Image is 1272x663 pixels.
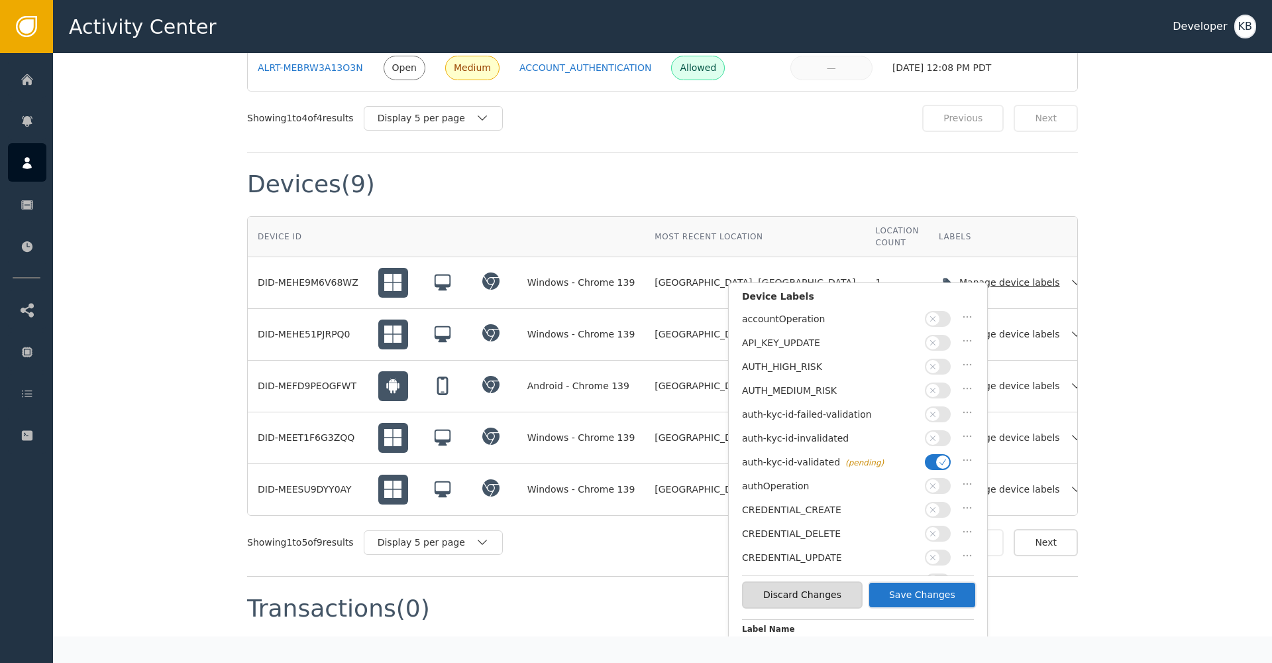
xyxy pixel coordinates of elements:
div: API_KEY_UPDATE [742,336,918,350]
div: Open [392,61,417,75]
span: [GEOGRAPHIC_DATA], [GEOGRAPHIC_DATA] [655,483,855,497]
button: Save Changes [868,581,977,609]
span: (pending) [845,458,884,467]
div: DEVICE_SEEN_ONCE [742,575,918,589]
div: CREDENTIAL_DELETE [742,527,918,541]
div: 1 [876,276,919,290]
div: Manage device labels [959,276,1063,290]
div: DID-MEESU9DYY0AY [258,483,358,497]
div: Showing 1 to 4 of 4 results [247,111,354,125]
div: Transactions (0) [247,597,430,621]
div: CREDENTIAL_CREATE [742,503,918,517]
a: ALRT-MEBRW3A13O3N [258,61,364,75]
div: Manage device labels [959,328,1063,341]
label: Label Name [742,623,974,638]
span: [GEOGRAPHIC_DATA], [GEOGRAPHIC_DATA] [655,276,855,290]
button: Discard Changes [742,581,863,609]
button: Next [1014,529,1078,556]
a: ACCOUNT_AUTHENTICATION [519,61,652,75]
div: Devices (9) [247,172,375,196]
div: DID-MEHE9M6V68WZ [258,276,358,290]
div: — [799,61,864,75]
div: Manage device labels [959,379,1063,393]
button: KB [1234,15,1256,38]
div: Display 5 per page [378,111,476,125]
button: Manage device labels [939,269,1086,296]
div: Showing 1 to 5 of 9 results [247,536,354,550]
button: Display 5 per page [364,106,503,131]
button: Manage device labels [939,321,1086,348]
th: Labels [929,217,1096,257]
div: AUTH_MEDIUM_RISK [742,384,918,398]
div: Windows - Chrome 139 [527,328,635,341]
div: Windows - Chrome 139 [527,431,635,445]
div: Device Labels [742,290,974,310]
div: auth-kyc-id-invalidated [742,432,918,446]
th: Most Recent Location [645,217,865,257]
div: DID-MEET1F6G3ZQQ [258,431,358,445]
div: Allowed [680,61,716,75]
div: auth-kyc-id-failed-validation [742,408,918,422]
div: Windows - Chrome 139 [527,276,635,290]
div: DID-MEFD9PEOGFWT [258,379,358,393]
button: Manage device labels [939,476,1086,503]
div: authOperation [742,479,918,493]
div: Android - Chrome 139 [527,379,635,393]
th: Location Count [866,217,929,257]
span: [GEOGRAPHIC_DATA], [GEOGRAPHIC_DATA] [655,379,855,393]
div: [DATE] 12:08 PM PDT [892,61,992,75]
div: Developer [1173,19,1227,34]
div: AUTH_HIGH_RISK [742,360,918,374]
div: Manage device labels [959,431,1063,445]
div: Windows - Chrome 139 [527,483,635,497]
div: auth-kyc-id-validated [742,455,918,469]
span: [GEOGRAPHIC_DATA], [GEOGRAPHIC_DATA] [655,328,855,341]
span: [GEOGRAPHIC_DATA], [GEOGRAPHIC_DATA] [655,431,855,445]
button: Display 5 per page [364,530,503,555]
span: Activity Center [69,12,217,42]
div: DID-MEHE51PJRPQ0 [258,328,358,341]
div: CREDENTIAL_UPDATE [742,551,918,565]
div: Manage device labels [959,483,1063,497]
button: Manage device labels [939,424,1086,452]
button: Manage device labels [939,373,1086,400]
div: Medium [454,61,491,75]
div: accountOperation [742,312,918,326]
th: Device ID [248,217,368,257]
div: Display 5 per page [378,536,476,550]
